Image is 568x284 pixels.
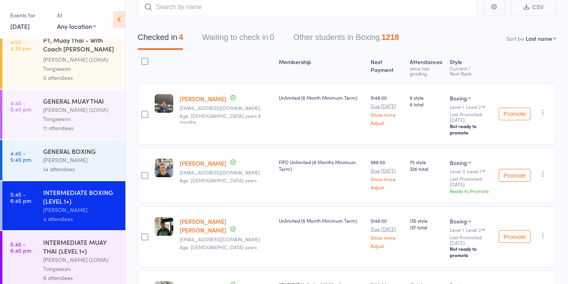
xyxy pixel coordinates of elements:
small: Last Promoted: [DATE] [450,112,492,123]
small: mdjunaid20006@gmail.com [180,237,273,242]
small: henryprescott33@gmail.com [180,105,273,111]
div: $148.00 [371,94,403,125]
time: 4:45 - 5:45 pm [10,100,31,112]
small: Due [DATE] [371,226,403,232]
div: [PERSON_NAME] (LOMA) Tongseeon [43,105,119,123]
span: 326 total [410,165,443,172]
a: [PERSON_NAME] [180,159,226,167]
small: Last Promoted: [DATE] [450,176,492,187]
div: GENERAL MUAY THAI [43,97,119,105]
label: Sort by [506,34,524,42]
div: Unlimited (6 Month Minimum Term) [279,217,365,224]
div: Style [447,54,496,80]
span: 75 style [410,159,443,165]
div: 0 attendees [43,73,119,82]
div: [PERSON_NAME] (LOMA) Tongseeon [43,255,119,273]
div: since last grading [410,66,443,76]
div: 9 attendees [43,273,119,282]
time: 4:45 - 5:45 pm [10,150,31,163]
button: Other students in Boxing1218 [293,29,399,50]
a: 4:00 -4:30 pmPT, Muay Thai - With Coach [PERSON_NAME] (30 minutes)[PERSON_NAME] (LOMA) Tongseeon0... [2,29,125,89]
div: 1218 [381,33,399,42]
div: [PERSON_NAME] [43,155,119,165]
div: [PERSON_NAME] (LOMA) Tongseeon [43,55,119,73]
small: Last Promoted: [DATE] [450,235,492,246]
button: Promote [499,169,530,182]
a: Show more [371,235,403,240]
div: Boxing [450,159,467,167]
button: Promote [499,230,530,243]
span: 6 total [410,101,443,108]
img: image1678504292.png [155,159,173,177]
img: image1721033292.png [155,217,173,236]
a: [PERSON_NAME] [180,95,226,103]
div: FIFO Unlimited (6 Months Minimum Term) [279,159,365,172]
div: At [57,9,96,22]
div: Level 2 [466,227,481,232]
div: INTERMEDIATE MUAY THAI (LEVEL 1+) [43,238,119,255]
div: Not ready to promote [450,246,492,258]
time: 4:00 - 4:30 pm [10,39,31,51]
a: Adjust [371,120,403,125]
div: Boxing [450,217,467,225]
small: mario.rossien7@gmail.com [180,170,273,175]
div: Last name [526,34,552,42]
div: Unlimited (6 Month Minimum Term) [279,94,365,101]
a: 5:45 -6:45 pmINTERMEDIATE BOXING (LEVEL 1+)[PERSON_NAME]4 attendees [2,181,125,230]
small: Due [DATE] [371,168,403,173]
div: Not ready to promote [450,123,492,136]
span: 6 style [410,94,443,101]
img: image1755513822.png [155,94,173,113]
a: [PERSON_NAME] [PERSON_NAME] [180,217,226,234]
a: 4:45 -5:45 pmGENERAL MUAY THAI[PERSON_NAME] (LOMA) Tongseeon11 attendees [2,90,125,139]
span: 137 total [410,224,443,231]
div: Boxing [450,94,467,102]
div: Next Payment [367,54,407,80]
div: [PERSON_NAME] [43,205,119,214]
span: 135 style [410,217,443,224]
a: Adjust [371,185,403,190]
div: Level 1 [467,169,481,174]
div: Events for [10,9,49,22]
a: [DATE] [10,22,30,30]
div: Ready to Promote [450,187,492,194]
span: Age: [DEMOGRAPHIC_DATA] years [180,177,257,184]
div: $88.00 [371,159,403,190]
div: Level 1 [450,104,492,109]
div: 4 attendees [43,214,119,223]
button: Waiting to check in0 [202,29,274,50]
div: 4 [179,33,183,42]
div: Level 1 [450,227,492,232]
button: Checked in4 [138,29,183,50]
a: Adjust [371,243,403,248]
time: 5:45 - 6:45 pm [10,191,31,204]
div: Level 0 [450,169,492,174]
div: Level 2 [466,104,481,109]
div: 0 [270,33,274,42]
a: 4:45 -5:45 pmGENERAL BOXING[PERSON_NAME]14 attendees [2,140,125,180]
div: INTERMEDIATE BOXING (LEVEL 1+) [43,188,119,205]
div: 11 attendees [43,123,119,133]
button: Promote [499,108,530,120]
div: Current / Next Rank [450,66,492,76]
a: Show more [371,176,403,182]
div: $148.00 [371,217,403,248]
a: Show more [371,112,403,117]
div: GENERAL BOXING [43,147,119,155]
span: Age: [DEMOGRAPHIC_DATA] years 9 months [180,112,261,125]
small: Due [DATE] [371,103,403,109]
div: PT, Muay Thai - With Coach [PERSON_NAME] (30 minutes) [43,36,119,55]
div: Membership [276,54,368,80]
div: Any location [57,22,96,30]
time: 5:45 - 6:45 pm [10,241,31,254]
div: 14 attendees [43,165,119,174]
span: Age: [DEMOGRAPHIC_DATA] years [180,244,257,250]
div: Atten­dances [407,54,446,80]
